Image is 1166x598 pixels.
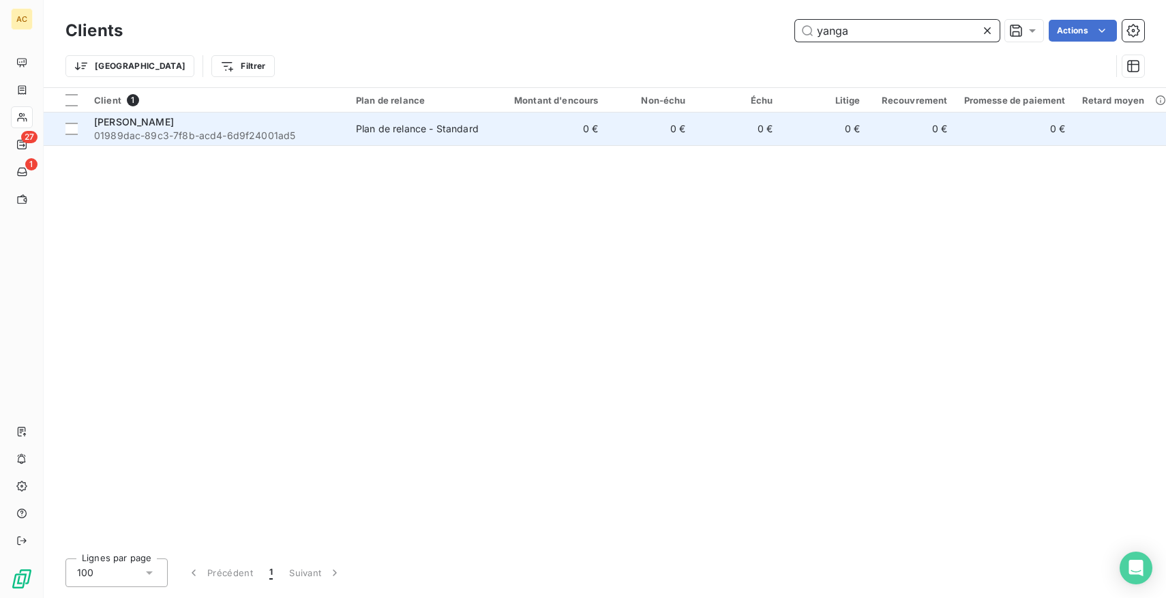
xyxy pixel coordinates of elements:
div: Recouvrement [877,95,948,106]
button: 1 [261,558,281,587]
span: Client [94,95,121,106]
div: Promesse de paiement [964,95,1066,106]
td: 0 € [490,113,607,145]
td: 0 € [781,113,869,145]
div: Plan de relance - Standard [356,122,479,136]
td: 0 € [869,113,956,145]
button: Précédent [179,558,261,587]
button: Suivant [281,558,350,587]
span: 100 [77,566,93,580]
div: AC [11,8,33,30]
img: Logo LeanPay [11,568,33,590]
button: [GEOGRAPHIC_DATA] [65,55,194,77]
div: Open Intercom Messenger [1120,552,1152,584]
span: 1 [25,158,38,170]
button: Filtrer [211,55,274,77]
td: 0 € [694,113,781,145]
div: Plan de relance [356,95,481,106]
span: 1 [269,566,273,580]
h3: Clients [65,18,123,43]
span: 01989dac-89c3-7f8b-acd4-6d9f24001ad5 [94,129,340,143]
input: Rechercher [795,20,1000,42]
div: Échu [702,95,773,106]
span: [PERSON_NAME] [94,116,174,128]
div: Non-échu [615,95,686,106]
span: 1 [127,94,139,106]
td: 0 € [607,113,694,145]
button: Actions [1049,20,1117,42]
div: Retard moyen [1082,95,1161,106]
td: 0 € [956,113,1074,145]
span: 27 [21,131,38,143]
div: Montant d'encours [498,95,599,106]
div: Litige [790,95,861,106]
